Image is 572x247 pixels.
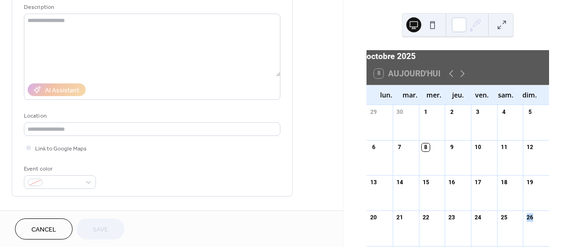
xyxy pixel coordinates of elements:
div: 8 [422,143,430,151]
div: 23 [448,214,456,222]
div: 11 [500,143,508,151]
div: octobre 2025 [367,50,549,62]
div: 30 [396,108,403,116]
div: Description [24,2,279,12]
div: dim. [518,85,542,105]
button: Cancel [15,218,73,240]
div: lun. [374,85,398,105]
div: 17 [474,179,482,187]
div: 24 [474,214,482,222]
div: 26 [526,214,534,222]
div: jeu. [446,85,470,105]
div: 14 [396,179,403,187]
div: mer. [422,85,446,105]
span: Date and time [24,208,66,217]
div: 10 [474,143,482,151]
div: 12 [526,143,534,151]
div: Event color [24,164,94,174]
div: ven. [470,85,494,105]
div: 22 [422,214,430,222]
div: 25 [500,214,508,222]
div: 18 [500,179,508,187]
span: Cancel [31,225,56,235]
div: 19 [526,179,534,187]
div: 7 [396,143,403,151]
div: Location [24,111,279,121]
div: 29 [370,108,378,116]
div: sam. [494,85,518,105]
div: 21 [396,214,403,222]
div: 16 [448,179,456,187]
div: 15 [422,179,430,187]
div: 1 [422,108,430,116]
div: 6 [370,143,378,151]
div: 20 [370,214,378,222]
span: Link to Google Maps [35,144,87,154]
div: 3 [474,108,482,116]
div: 2 [448,108,456,116]
div: 9 [448,143,456,151]
div: mar. [398,85,422,105]
div: 4 [500,108,508,116]
div: 13 [370,179,378,187]
div: 5 [526,108,534,116]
